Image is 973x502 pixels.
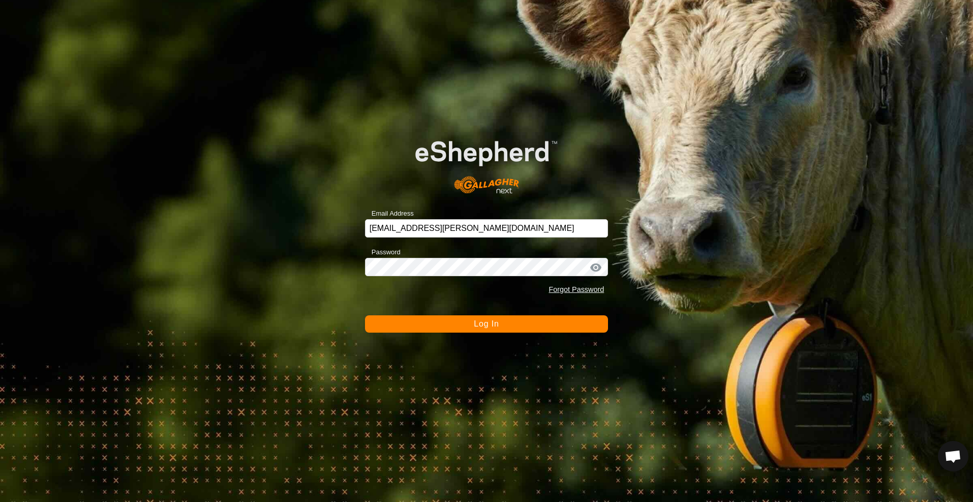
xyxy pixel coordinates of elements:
img: E-shepherd Logo [389,121,584,203]
button: Log In [365,315,609,333]
input: Email Address [365,219,609,238]
a: Forgot Password [549,285,604,293]
div: Open chat [938,441,968,471]
label: Password [365,247,401,257]
label: Email Address [365,209,414,219]
span: Log In [474,319,499,328]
